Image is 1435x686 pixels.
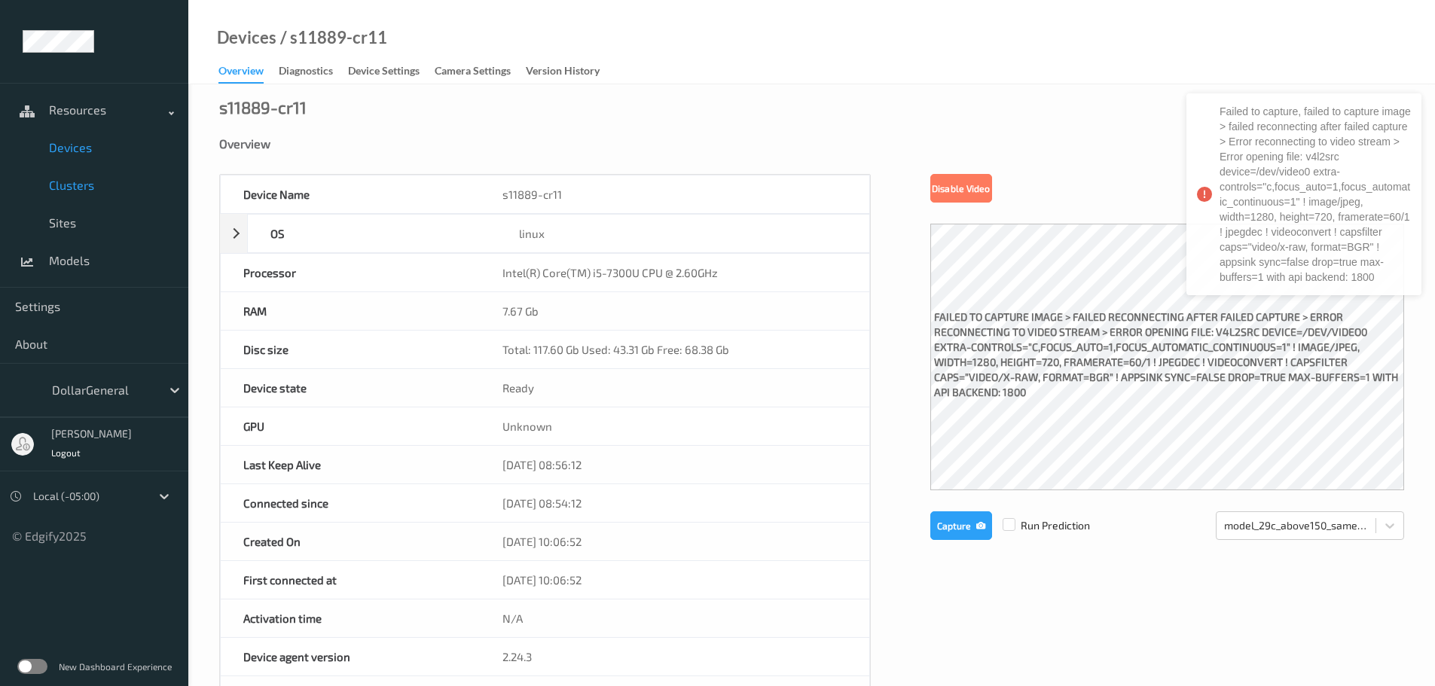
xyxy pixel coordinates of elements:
[279,63,333,82] div: Diagnostics
[218,63,264,84] div: Overview
[276,30,387,45] div: / s11889-cr11
[480,175,869,213] div: s11889-cr11
[348,61,435,82] a: Device Settings
[221,331,480,368] div: Disc size
[480,331,869,368] div: Total: 117.60 Gb Used: 43.31 Gb Free: 68.38 Gb
[930,306,1404,407] label: failed to capture image > failed reconnecting after failed capture > Error reconnecting to video ...
[480,446,869,483] div: [DATE] 08:56:12
[992,518,1090,533] span: Run Prediction
[480,369,869,407] div: Ready
[496,215,869,252] div: linux
[221,175,480,213] div: Device Name
[218,61,279,84] a: Overview
[480,638,869,675] div: 2.24.3
[930,174,992,203] button: Disable Video
[221,561,480,599] div: First connected at
[219,136,1404,151] div: Overview
[221,523,480,560] div: Created On
[221,446,480,483] div: Last Keep Alive
[480,254,869,291] div: Intel(R) Core(TM) i5-7300U CPU @ 2.60GHz
[526,61,615,82] a: Version History
[480,523,869,560] div: [DATE] 10:06:52
[480,599,869,637] div: N/A
[1220,104,1411,285] div: Failed to capture, failed to capture image > failed reconnecting after failed capture > Error rec...
[220,214,870,253] div: OSlinux
[279,61,348,82] a: Diagnostics
[221,292,480,330] div: RAM
[221,407,480,445] div: GPU
[480,407,869,445] div: Unknown
[480,484,869,522] div: [DATE] 08:54:12
[248,215,496,252] div: OS
[930,511,992,540] button: Capture
[219,99,307,114] div: s11889-cr11
[348,63,420,82] div: Device Settings
[217,30,276,45] a: Devices
[435,63,511,82] div: Camera Settings
[221,369,480,407] div: Device state
[221,484,480,522] div: Connected since
[221,599,480,637] div: Activation time
[480,292,869,330] div: 7.67 Gb
[435,61,526,82] a: Camera Settings
[221,254,480,291] div: Processor
[480,561,869,599] div: [DATE] 10:06:52
[221,638,480,675] div: Device agent version
[526,63,600,82] div: Version History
